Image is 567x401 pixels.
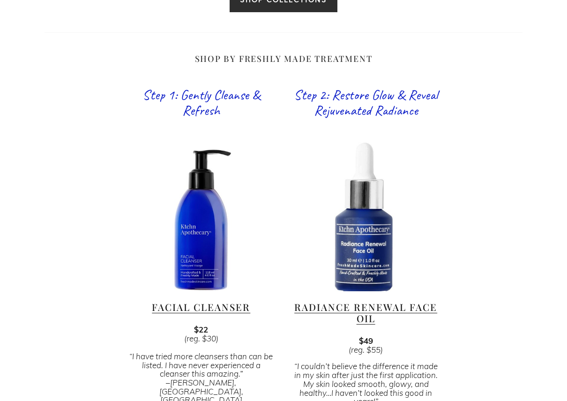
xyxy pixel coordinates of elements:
em: (reg. $30) [184,333,218,344]
em: (reg. $55) [349,344,383,355]
a: Step 2: Restore Glow & Reveal Rejuvenated Radiance [294,86,438,119]
span: Shop by Freshly Made Treatment [195,53,373,64]
a: Step 1: Gently Cleanse & Refresh [142,86,260,119]
a: Radiance Renewal Face Oil [294,301,437,325]
strong: $49 [359,335,373,346]
a: Facial Cleanser [152,301,250,313]
strong: $22 [194,324,208,335]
